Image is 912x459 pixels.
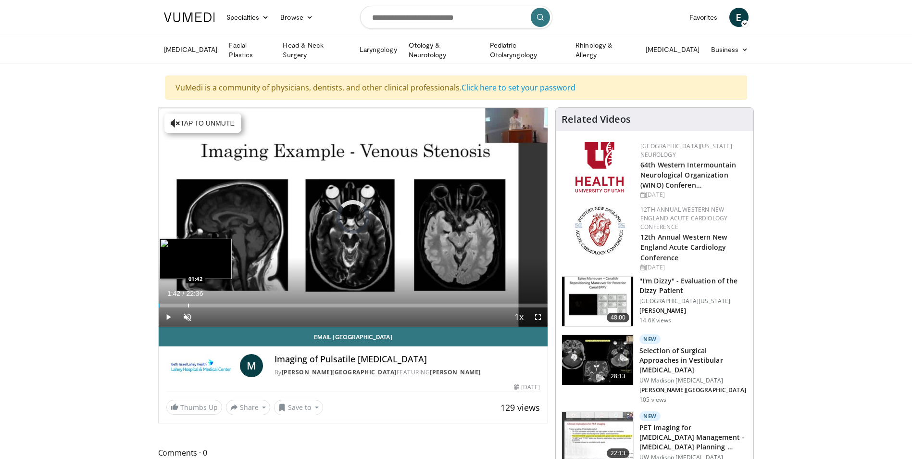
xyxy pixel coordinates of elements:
a: Thumbs Up [166,400,222,415]
span: 22:13 [607,448,630,458]
button: Unmute [178,307,197,327]
a: 12th Annual Western New England Acute Cardiology Conference [640,205,727,231]
a: Click here to set your password [462,82,575,93]
button: Share [226,400,271,415]
p: [PERSON_NAME] [639,307,748,315]
a: Email [GEOGRAPHIC_DATA] [159,327,548,346]
a: Business [705,40,754,59]
button: Playback Rate [509,307,528,327]
a: E [729,8,749,27]
img: VuMedi Logo [164,13,215,22]
button: Play [159,307,178,327]
h3: "I'm Dizzy" - Evaluation of the Dizzy Patient [639,276,748,295]
a: Favorites [684,8,724,27]
div: VuMedi is a community of physicians, dentists, and other clinical professionals. [165,76,747,100]
input: Search topics, interventions [360,6,552,29]
a: Pediatric Otolaryngology [484,40,570,60]
img: f6362829-b0a3-407d-a044-59546adfd345.png.150x105_q85_autocrop_double_scale_upscale_version-0.2.png [575,142,624,192]
a: Head & Neck Surgery [277,40,353,60]
div: [DATE] [640,263,746,272]
video-js: Video Player [159,108,548,327]
span: 129 views [500,402,540,413]
p: New [639,411,661,421]
a: Rhinology & Allergy [570,40,640,60]
span: / [183,290,185,297]
span: 22:36 [186,290,203,297]
a: M [240,354,263,377]
span: 28:13 [607,371,630,381]
a: Laryngology [354,40,403,59]
span: 48:00 [607,313,630,322]
img: Lahey Hospital & Medical Center [166,354,236,377]
img: 5373e1fe-18ae-47e7-ad82-0c604b173657.150x105_q85_crop-smart_upscale.jpg [562,277,633,327]
p: 14.6K views [639,317,671,324]
div: [DATE] [640,191,746,199]
button: Fullscreen [528,307,548,327]
div: By FEATURING [275,368,540,377]
p: UW Madison [MEDICAL_DATA] [639,377,748,384]
p: 105 views [639,396,666,404]
a: [GEOGRAPHIC_DATA][US_STATE] Neurology [640,142,732,159]
img: 0954f259-7907-4053-a817-32a96463ecc8.png.150x105_q85_autocrop_double_scale_upscale_version-0.2.png [573,205,626,256]
a: [MEDICAL_DATA] [158,40,224,59]
button: Tap to unmute [164,114,241,133]
p: New [639,334,661,344]
a: 48:00 "I'm Dizzy" - Evaluation of the Dizzy Patient [GEOGRAPHIC_DATA][US_STATE] [PERSON_NAME] 14.... [562,276,748,327]
a: 64th Western Intermountain Neurological Organization (WINO) Conferen… [640,160,736,190]
h4: Imaging of Pulsatile [MEDICAL_DATA] [275,354,540,365]
span: Comments 0 [158,446,549,459]
span: 1:42 [167,290,180,297]
a: Otology & Neurotology [403,40,484,60]
h3: PET Imaging for [MEDICAL_DATA] Management - [MEDICAL_DATA] Planning … [639,423,748,452]
p: [PERSON_NAME][GEOGRAPHIC_DATA] [639,386,748,394]
h4: Related Videos [562,114,631,125]
img: 95682de8-e5df-4f0b-b2ef-b28e4a24467c.150x105_q85_crop-smart_upscale.jpg [562,335,633,385]
a: [MEDICAL_DATA] [640,40,705,59]
div: [DATE] [514,383,540,392]
a: [PERSON_NAME][GEOGRAPHIC_DATA] [282,368,397,376]
img: image.jpeg [160,239,232,279]
a: 28:13 New Selection of Surgical Approaches in Vestibular [MEDICAL_DATA] UW Madison [MEDICAL_DATA]... [562,334,748,404]
a: [PERSON_NAME] [430,368,481,376]
h3: Selection of Surgical Approaches in Vestibular [MEDICAL_DATA] [639,346,748,375]
a: Facial Plastics [223,40,277,60]
p: [GEOGRAPHIC_DATA][US_STATE] [639,297,748,305]
button: Save to [274,400,323,415]
a: Browse [275,8,319,27]
div: Progress Bar [159,304,548,307]
a: 12th Annual Western New England Acute Cardiology Conference [640,232,727,262]
a: Specialties [221,8,275,27]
